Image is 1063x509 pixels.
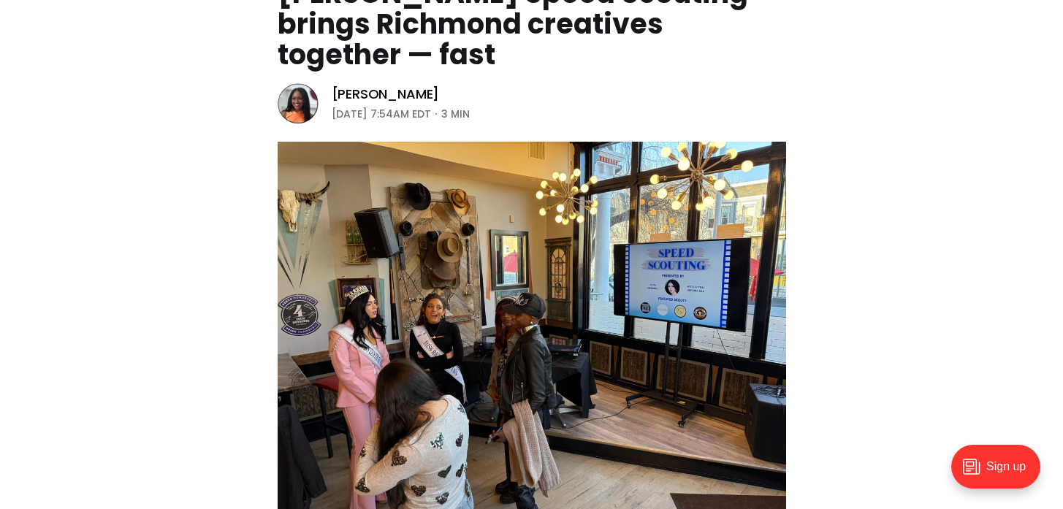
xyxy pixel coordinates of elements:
span: 3 min [441,105,470,123]
iframe: portal-trigger [939,437,1063,509]
time: [DATE] 7:54AM EDT [332,105,431,123]
img: Ashley Jefferson [278,83,319,124]
a: [PERSON_NAME] [332,85,440,103]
